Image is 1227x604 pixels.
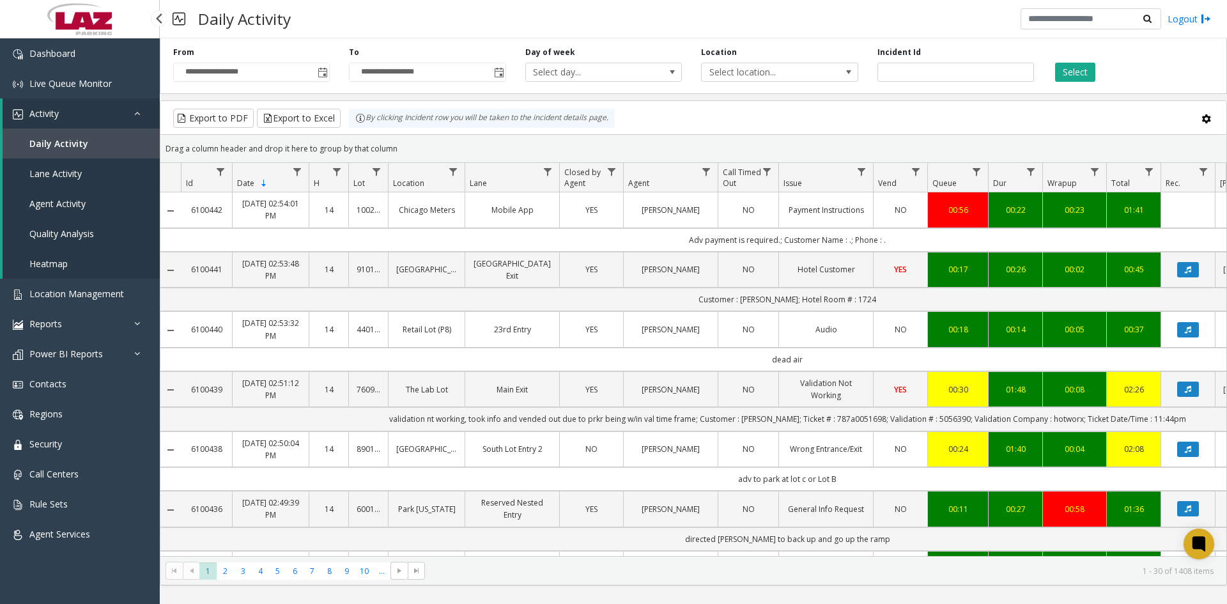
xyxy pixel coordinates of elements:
a: [PERSON_NAME] [631,323,710,336]
a: 440110 [357,323,380,336]
span: Power BI Reports [29,348,103,360]
span: Contacts [29,378,66,390]
span: Page 8 [321,562,338,580]
a: 23rd Entry [473,323,552,336]
span: YES [894,264,907,275]
span: Page 3 [235,562,252,580]
a: 00:04 [1051,443,1099,455]
span: Toggle popup [491,63,505,81]
a: [PERSON_NAME] [631,263,710,275]
a: 00:26 [996,263,1035,275]
a: YES [567,204,615,216]
h3: Daily Activity [192,3,297,35]
a: Id Filter Menu [212,163,229,180]
a: Collapse Details [160,385,181,395]
span: NO [895,504,907,515]
img: pageIcon [173,3,185,35]
span: Queue [932,178,957,189]
a: 760912 [357,383,380,396]
span: Activity [29,107,59,120]
a: 910133 [357,263,380,275]
kendo-pager-info: 1 - 30 of 1408 items [433,566,1214,577]
span: YES [585,205,598,215]
a: Validation Not Working [787,377,865,401]
div: Drag a column header and drop it here to group by that column [160,137,1226,160]
a: 00:02 [1051,263,1099,275]
a: Lane Activity [3,159,160,189]
span: Go to the next page [394,566,405,576]
div: 01:36 [1115,503,1153,515]
span: YES [585,264,598,275]
span: Go to the last page [408,562,425,580]
a: General Info Request [787,503,865,515]
a: Hotel Customer [787,263,865,275]
span: NO [895,205,907,215]
a: 01:41 [1115,204,1153,216]
a: NO [726,263,771,275]
span: Select location... [702,63,826,81]
a: [GEOGRAPHIC_DATA] [396,263,457,275]
span: Page 7 [304,562,321,580]
a: Collapse Details [160,265,181,275]
span: YES [585,324,598,335]
span: Toggle popup [315,63,329,81]
a: 14 [317,503,341,515]
label: Location [701,47,737,58]
span: Wrapup [1047,178,1077,189]
a: NO [726,204,771,216]
a: Collapse Details [160,505,181,515]
span: Go to the next page [390,562,408,580]
a: 00:27 [996,503,1035,515]
img: 'icon' [13,320,23,330]
a: Reserved Nested Entry [473,497,552,521]
a: YES [567,503,615,515]
button: Select [1055,63,1095,82]
a: 00:45 [1115,263,1153,275]
a: H Filter Menu [328,163,346,180]
a: Park [US_STATE] [396,503,457,515]
img: 'icon' [13,380,23,390]
a: Collapse Details [160,206,181,216]
a: Queue Filter Menu [968,163,985,180]
a: Wrapup Filter Menu [1086,163,1104,180]
span: Call Timed Out [723,167,761,189]
a: NO [881,503,920,515]
a: [PERSON_NAME] [631,443,710,455]
img: logout [1201,12,1211,26]
span: Lane [470,178,487,189]
a: Mobile App [473,204,552,216]
a: YES [567,263,615,275]
a: 14 [317,443,341,455]
a: Collapse Details [160,445,181,455]
a: Vend Filter Menu [907,163,925,180]
a: Collapse Details [160,325,181,336]
a: Main Exit [473,383,552,396]
a: 00:18 [936,323,980,336]
div: 00:17 [936,263,980,275]
a: Call Timed Out Filter Menu [759,163,776,180]
a: Daily Activity [3,128,160,159]
a: [GEOGRAPHIC_DATA] [396,443,457,455]
a: [DATE] 02:49:39 PM [240,497,301,521]
div: By clicking Incident row you will be taken to the incident details page. [349,109,615,128]
span: Lot [353,178,365,189]
a: Chicago Meters [396,204,457,216]
a: 00:08 [1051,383,1099,396]
a: Closed by Agent Filter Menu [603,163,621,180]
a: 00:37 [1115,323,1153,336]
a: YES [567,383,615,396]
button: Export to PDF [173,109,254,128]
a: Payment Instructions [787,204,865,216]
img: infoIcon.svg [355,113,366,123]
span: Go to the last page [412,566,422,576]
span: Dur [993,178,1007,189]
a: 600158 [357,503,380,515]
div: 00:58 [1051,503,1099,515]
span: Page 10 [356,562,373,580]
img: 'icon' [13,350,23,360]
div: 00:05 [1051,323,1099,336]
